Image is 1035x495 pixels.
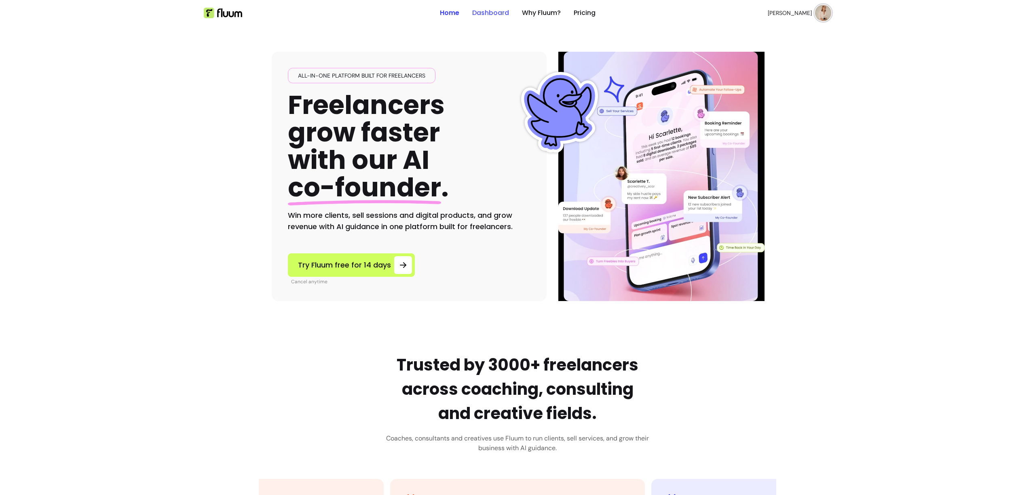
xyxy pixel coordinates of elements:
a: Dashboard [472,8,509,18]
h3: Coaches, consultants and creatives use Fluum to run clients, sell services, and grow their busine... [386,434,649,453]
span: All-in-one platform built for freelancers [295,72,429,80]
a: Home [440,8,459,18]
img: Illustration of Fluum AI Co-Founder on a smartphone, showing solo business performance insights s... [560,52,763,301]
span: co-founder [288,169,441,205]
a: Why Fluum? [522,8,561,18]
button: avatar[PERSON_NAME] [768,5,831,21]
a: Pricing [574,8,596,18]
h2: Trusted by 3000+ freelancers across coaching, consulting and creative fields. [386,353,649,425]
h2: Win more clients, sell sessions and digital products, and grow revenue with AI guidance in one pl... [288,210,530,232]
img: Fluum Duck sticker [519,72,600,153]
a: Try Fluum free for 14 days [288,253,415,277]
h1: Freelancers grow faster with our AI . [288,91,449,202]
img: avatar [815,5,831,21]
p: Cancel anytime [291,278,415,285]
span: Try Fluum free for 14 days [298,259,391,271]
img: Fluum Logo [204,8,242,18]
span: [PERSON_NAME] [768,9,812,17]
